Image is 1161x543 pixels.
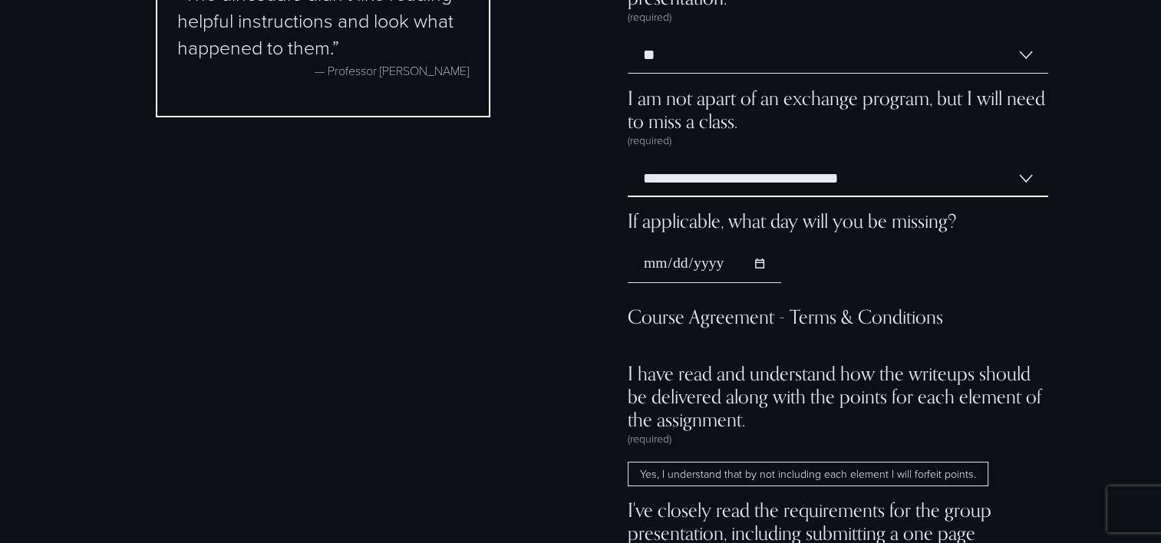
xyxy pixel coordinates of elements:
div: Course Agreement - Terms & Conditions [628,305,1048,341]
select: I am part of an exchange program with another school and will need to miss a class and/or group p... [628,37,1048,74]
select: I am not apart of an exchange program, but I will need to miss a class. [628,160,1048,197]
span: (required) [628,133,671,148]
span: I am not apart of an exchange program, but I will need to miss a class. [628,87,1048,133]
figcaption: — Professor [PERSON_NAME] [177,61,469,80]
span: ” [332,34,339,61]
span: (required) [628,431,671,446]
span: (required) [628,9,671,25]
span: I have read and understand how the writeups should be delivered along with the points for each el... [628,362,1048,431]
span: Yes, I understand that by not including each element I will forfeit points. [628,462,988,486]
span: If applicable, what day will you be missing? [628,209,957,232]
